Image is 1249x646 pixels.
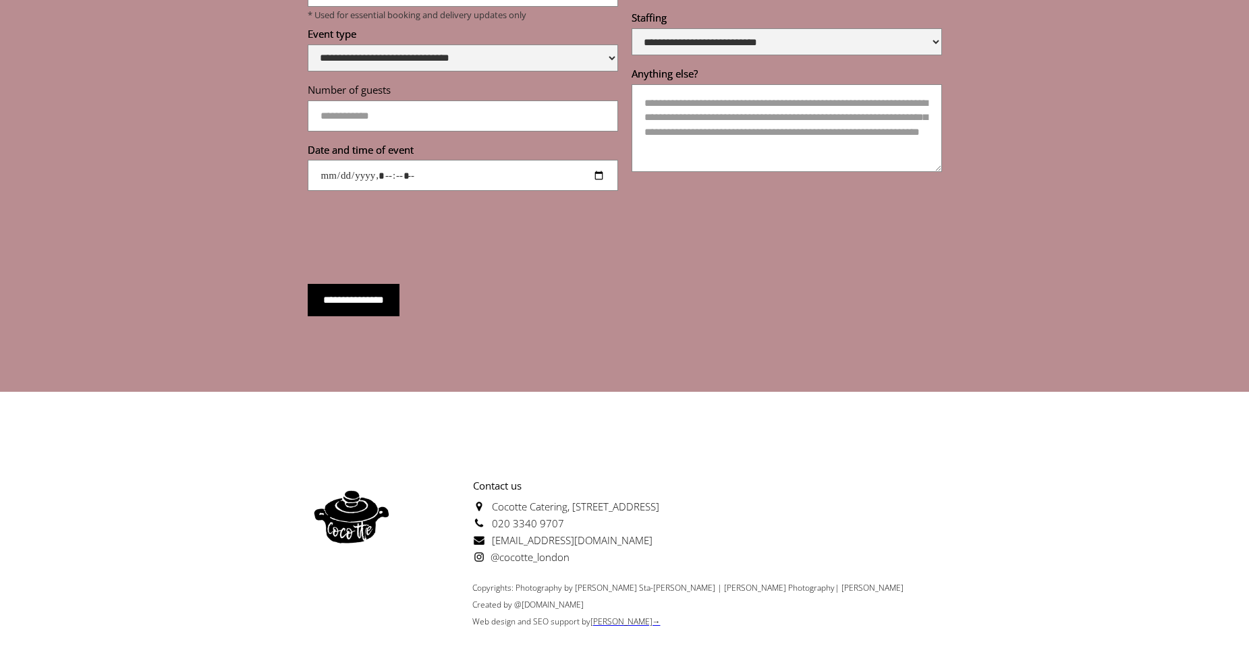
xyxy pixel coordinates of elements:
[632,67,942,84] label: Anything else?
[473,477,522,494] strong: Contact us
[308,83,618,100] label: Number of guests
[308,27,618,45] label: Event type
[632,11,942,28] label: Staffing
[472,599,584,610] span: Created by @[DOMAIN_NAME]
[590,616,661,627] a: [PERSON_NAME]→
[473,517,564,530] a: 020 3340 9707
[472,616,590,627] a: Web design and SEO support by
[308,579,904,630] div: Copyrights: Photography by [PERSON_NAME] Sta-[PERSON_NAME] | [PERSON_NAME] Photography| [PERSON_N...
[308,211,513,264] iframe: reCAPTCHA
[473,533,653,547] a: [EMAIL_ADDRESS][DOMAIN_NAME]
[308,143,618,160] label: Date and time of event
[473,550,570,564] a: @cocotte_london
[473,500,659,513] a: Cocotte Catering, [STREET_ADDRESS]
[308,9,618,20] p: * Used for essential booking and delivery updates only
